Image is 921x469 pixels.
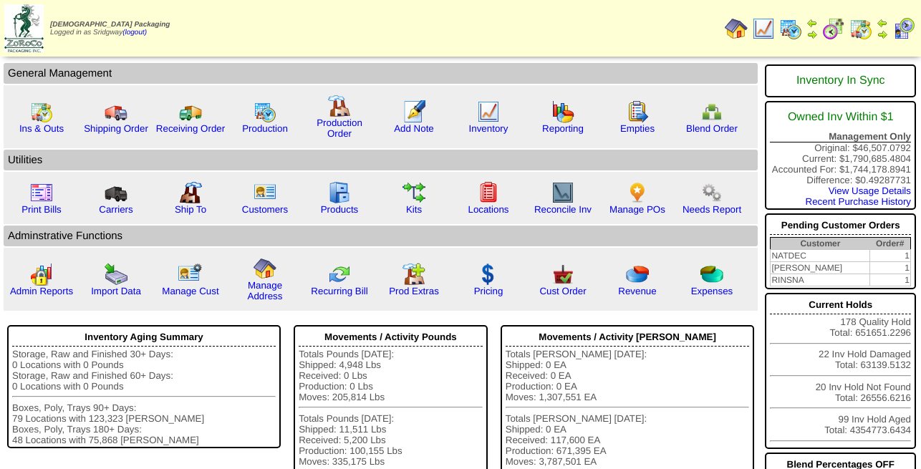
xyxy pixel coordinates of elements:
a: Blend Order [686,123,738,134]
a: Ship To [175,204,206,215]
div: Pending Customer Orders [770,216,911,235]
a: Production Order [317,117,362,139]
img: pie_chart.png [626,263,649,286]
img: locations.gif [477,181,500,204]
img: po.png [626,181,649,204]
div: Inventory Aging Summary [12,328,276,347]
img: home.gif [254,257,276,280]
span: [DEMOGRAPHIC_DATA] Packaging [50,21,170,29]
td: 1 [869,274,910,286]
span: Logged in as Sridgway [50,21,170,37]
img: prodextras.gif [402,263,425,286]
img: factory2.gif [179,181,202,204]
div: Current Holds [770,296,911,314]
img: workflow.png [700,181,723,204]
img: factory.gif [328,95,351,117]
a: Locations [468,204,508,215]
a: Prod Extras [389,286,439,296]
img: truck2.gif [179,100,202,123]
td: 1 [869,262,910,274]
a: Import Data [91,286,141,296]
a: Add Note [394,123,434,134]
img: calendarblend.gif [822,17,845,40]
div: Management Only [770,131,911,142]
td: Adminstrative Functions [4,226,758,246]
a: Empties [620,123,655,134]
img: arrowleft.gif [806,17,818,29]
div: 178 Quality Hold Total: 651651.2296 22 Inv Hold Damaged Total: 63139.5132 20 Inv Hold Not Found T... [765,293,916,449]
div: Inventory In Sync [770,67,911,95]
img: pie_chart2.png [700,263,723,286]
a: Reconcile Inv [534,204,592,215]
img: line_graph.gif [477,100,500,123]
img: truck.gif [105,100,127,123]
img: graph.gif [551,100,574,123]
a: Receiving Order [156,123,225,134]
img: import.gif [105,263,127,286]
th: Order# [869,238,910,250]
div: Original: $46,507.0792 Current: $1,790,685.4804 Accounted For: $1,744,178.8941 Difference: $0.492... [765,101,916,210]
img: line_graph.gif [752,17,775,40]
a: Manage POs [609,204,665,215]
th: Customer [771,238,870,250]
a: Manage Address [248,280,283,301]
div: Movements / Activity [PERSON_NAME] [506,328,750,347]
img: home.gif [725,17,748,40]
td: RINSNA [771,274,870,286]
td: General Management [4,63,758,84]
img: managecust.png [178,263,204,286]
a: Customers [242,204,288,215]
a: Production [242,123,288,134]
img: calendarinout.gif [30,100,53,123]
img: calendarcustomer.gif [892,17,915,40]
a: Revenue [618,286,656,296]
a: Pricing [474,286,503,296]
img: calendarinout.gif [849,17,872,40]
img: arrowright.gif [806,29,818,40]
div: Movements / Activity Pounds [299,328,483,347]
img: zoroco-logo-small.webp [4,4,44,52]
a: Print Bills [21,204,62,215]
a: Inventory [469,123,508,134]
img: arrowright.gif [877,29,888,40]
img: reconcile.gif [328,263,351,286]
a: Admin Reports [10,286,73,296]
img: cust_order.png [551,263,574,286]
img: cabinet.gif [328,181,351,204]
img: arrowleft.gif [877,17,888,29]
img: customers.gif [254,181,276,204]
img: orders.gif [402,100,425,123]
a: Kits [406,204,422,215]
a: Needs Report [683,204,741,215]
img: workorder.gif [626,100,649,123]
a: Shipping Order [84,123,148,134]
a: (logout) [122,29,147,37]
td: NATDEC [771,250,870,262]
a: Reporting [542,123,584,134]
img: invoice2.gif [30,181,53,204]
a: Manage Cust [162,286,218,296]
img: graph2.png [30,263,53,286]
a: Ins & Outs [19,123,64,134]
img: line_graph2.gif [551,181,574,204]
a: Carriers [99,204,132,215]
a: Recent Purchase History [806,196,911,207]
img: network.png [700,100,723,123]
img: calendarprod.gif [779,17,802,40]
img: dollar.gif [477,263,500,286]
a: Products [321,204,359,215]
a: Recurring Bill [311,286,367,296]
td: 1 [869,250,910,262]
td: [PERSON_NAME] [771,262,870,274]
a: Expenses [691,286,733,296]
a: View Usage Details [829,185,911,196]
img: workflow.gif [402,181,425,204]
td: Utilities [4,150,758,170]
a: Cust Order [539,286,586,296]
div: Owned Inv Within $1 [770,104,911,131]
div: Storage, Raw and Finished 30+ Days: 0 Locations with 0 Pounds Storage, Raw and Finished 60+ Days:... [12,349,276,445]
img: calendarprod.gif [254,100,276,123]
img: truck3.gif [105,181,127,204]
